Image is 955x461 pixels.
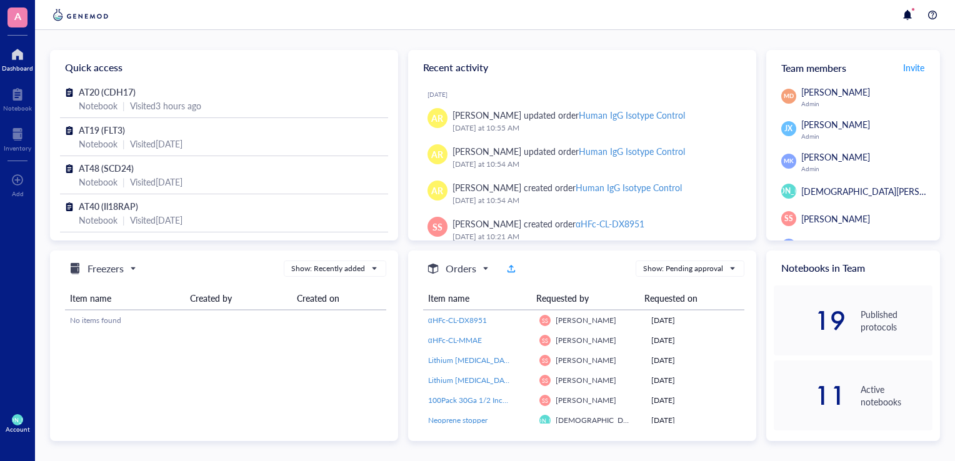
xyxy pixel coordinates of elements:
[758,186,819,197] span: [PERSON_NAME]
[766,50,940,85] div: Team members
[428,375,661,385] span: Lithium [MEDICAL_DATA] 100/pk- Microvette® Prepared Micro Tubes
[861,308,932,333] div: Published protocols
[122,137,125,151] div: |
[428,395,530,406] a: 100Pack 30Ga 1/2 Inch Sterile Disposable Injection Needle with Cap for Scientific and Industrial ...
[903,61,924,74] span: Invite
[643,263,723,274] div: Show: Pending approval
[428,335,530,346] a: αHFc-CL-MMAE
[79,162,134,174] span: AT48 (SCD24)
[556,335,616,345] span: [PERSON_NAME]
[428,315,530,326] a: αHFc-CL-DX8951
[122,175,125,189] div: |
[428,395,882,405] span: 100Pack 30Ga 1/2 Inch Sterile Disposable Injection Needle with Cap for Scientific and Industrial ...
[427,91,746,98] div: [DATE]
[861,383,932,408] div: Active notebooks
[79,86,136,98] span: AT20 (CDH17)
[423,287,531,310] th: Item name
[446,261,476,276] h5: Orders
[801,118,870,131] span: [PERSON_NAME]
[452,217,645,230] div: [PERSON_NAME] created order
[3,84,32,112] a: Notebook
[651,355,739,366] div: [DATE]
[801,132,932,140] div: Admin
[87,261,124,276] h5: Freezers
[766,250,940,285] div: Notebooks in Team
[556,415,699,425] span: [DEMOGRAPHIC_DATA][PERSON_NAME]
[784,157,793,166] span: MK
[531,287,639,310] th: Requested by
[122,213,125,227] div: |
[639,287,734,310] th: Requested on
[50,50,398,85] div: Quick access
[130,137,182,151] div: Visited [DATE]
[651,415,739,426] div: [DATE]
[784,123,792,134] span: JX
[542,317,548,324] span: SS
[130,175,182,189] div: Visited [DATE]
[774,310,846,330] div: 19
[428,415,530,426] a: Neoprene stopper
[801,240,870,252] span: [PERSON_NAME]
[452,158,736,171] div: [DATE] at 10:54 AM
[79,213,117,227] div: Notebook
[431,184,443,197] span: AR
[432,220,442,234] span: SS
[902,57,925,77] button: Invite
[70,315,381,326] div: No items found
[2,64,33,72] div: Dashboard
[418,176,746,212] a: AR[PERSON_NAME] created orderHuman IgG Isotype Control[DATE] at 10:54 AM
[428,335,482,345] span: αHFc-CL-MMAE
[784,213,793,224] span: SS
[6,425,30,433] div: Account
[65,287,185,310] th: Item name
[292,287,386,310] th: Created on
[2,44,33,72] a: Dashboard
[542,377,548,384] span: SS
[130,99,201,112] div: Visited 3 hours ago
[431,147,443,161] span: AR
[79,238,97,250] span: TL1a
[774,385,846,405] div: 11
[542,397,548,404] span: SS
[576,217,644,230] div: αHFc-CL-DX8951
[452,108,686,122] div: [PERSON_NAME] updated order
[522,417,568,424] span: [PERSON_NAME]
[428,315,487,325] span: αHFc-CL-DX8951
[79,124,125,136] span: AT19 (FLT3)
[4,144,31,152] div: Inventory
[428,355,661,365] span: Lithium [MEDICAL_DATA] 100/pk- Microvette® Prepared Micro Tubes
[428,415,487,425] span: Neoprene stopper
[801,212,870,225] span: [PERSON_NAME]
[651,375,739,386] div: [DATE]
[12,190,24,197] div: Add
[576,181,682,194] div: Human IgG Isotype Control
[3,104,32,112] div: Notebook
[542,337,548,344] span: SS
[651,395,739,406] div: [DATE]
[452,144,686,158] div: [PERSON_NAME] updated order
[79,99,117,112] div: Notebook
[651,315,739,326] div: [DATE]
[579,145,685,157] div: Human IgG Isotype Control
[79,175,117,189] div: Notebook
[79,137,117,151] div: Notebook
[452,194,736,207] div: [DATE] at 10:54 AM
[418,139,746,176] a: AR[PERSON_NAME] updated orderHuman IgG Isotype Control[DATE] at 10:54 AM
[651,335,739,346] div: [DATE]
[122,99,125,112] div: |
[579,109,685,121] div: Human IgG Isotype Control
[130,213,182,227] div: Visited [DATE]
[452,181,682,194] div: [PERSON_NAME] created order
[556,395,616,405] span: [PERSON_NAME]
[428,355,530,366] a: Lithium [MEDICAL_DATA] 100/pk- Microvette® Prepared Micro Tubes
[14,8,21,24] span: A
[431,111,443,125] span: AR
[801,151,870,163] span: [PERSON_NAME]
[185,287,292,310] th: Created by
[50,7,111,22] img: genemod-logo
[79,200,138,212] span: AT40 (Il18RAP)
[418,212,746,248] a: SS[PERSON_NAME] created orderαHFc-CL-DX8951[DATE] at 10:21 AM
[408,50,756,85] div: Recent activity
[542,357,548,364] span: SS
[801,165,932,172] div: Admin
